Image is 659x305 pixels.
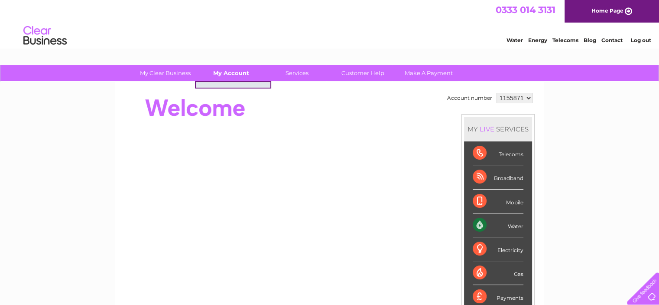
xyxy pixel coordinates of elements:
div: Water [473,213,523,237]
div: Mobile [473,190,523,213]
div: Gas [473,261,523,285]
div: Broadband [473,165,523,189]
a: Telecoms [552,37,578,43]
a: Water [506,37,523,43]
a: 0333 014 3131 [496,4,555,15]
div: Telecoms [473,141,523,165]
a: Customer Help [327,65,399,81]
a: Services [261,65,333,81]
div: Clear Business is a trading name of Verastar Limited (registered in [GEOGRAPHIC_DATA] No. 3667643... [125,5,535,42]
a: Energy [528,37,547,43]
div: MY SERVICES [464,117,532,141]
img: logo.png [23,23,67,49]
a: My Account [195,65,267,81]
a: Make A Payment [393,65,464,81]
a: Contact [601,37,623,43]
a: Bills and Payments [199,82,270,99]
a: My Clear Business [130,65,201,81]
td: Account number [445,91,494,105]
a: Log out [630,37,651,43]
div: Electricity [473,237,523,261]
a: Blog [584,37,596,43]
div: LIVE [478,125,496,133]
